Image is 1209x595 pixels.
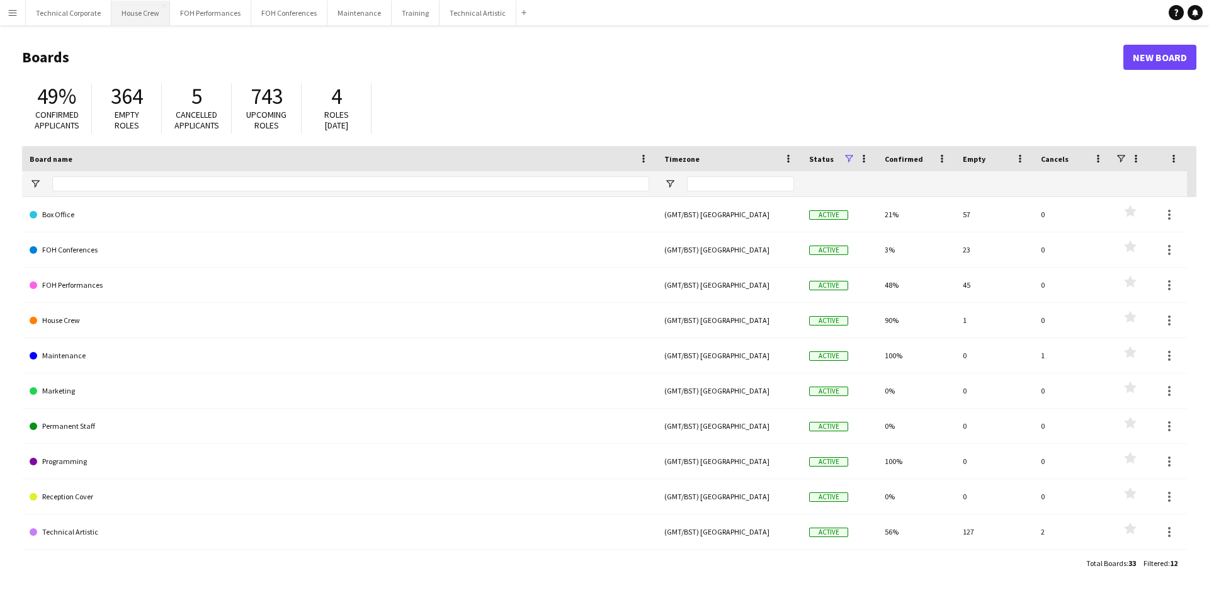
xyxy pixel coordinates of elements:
[1033,338,1111,373] div: 1
[809,387,848,396] span: Active
[1033,479,1111,514] div: 0
[657,373,802,408] div: (GMT/BST) [GEOGRAPHIC_DATA]
[809,246,848,255] span: Active
[955,303,1033,337] div: 1
[877,373,955,408] div: 0%
[955,444,1033,479] div: 0
[809,281,848,290] span: Active
[30,303,649,338] a: House Crew
[1086,551,1136,575] div: :
[955,514,1033,549] div: 127
[30,197,649,232] a: Box Office
[251,82,283,110] span: 743
[877,550,955,584] div: 51%
[955,197,1033,232] div: 57
[657,550,802,584] div: (GMT/BST) [GEOGRAPHIC_DATA]
[1041,154,1069,164] span: Cancels
[111,1,170,25] button: House Crew
[327,1,392,25] button: Maintenance
[1144,551,1178,575] div: :
[30,178,41,190] button: Open Filter Menu
[30,338,649,373] a: Maintenance
[115,109,139,131] span: Empty roles
[955,338,1033,373] div: 0
[955,232,1033,267] div: 23
[877,514,955,549] div: 56%
[52,176,649,191] input: Board name Filter Input
[251,1,327,25] button: FOH Conferences
[809,492,848,502] span: Active
[657,197,802,232] div: (GMT/BST) [GEOGRAPHIC_DATA]
[170,1,251,25] button: FOH Performances
[809,528,848,537] span: Active
[657,444,802,479] div: (GMT/BST) [GEOGRAPHIC_DATA]
[111,82,143,110] span: 364
[324,109,349,131] span: Roles [DATE]
[809,457,848,467] span: Active
[809,351,848,361] span: Active
[963,154,985,164] span: Empty
[877,338,955,373] div: 100%
[664,178,676,190] button: Open Filter Menu
[1033,373,1111,408] div: 0
[885,154,923,164] span: Confirmed
[1033,514,1111,549] div: 2
[30,409,649,444] a: Permanent Staff
[809,154,834,164] span: Status
[657,479,802,514] div: (GMT/BST) [GEOGRAPHIC_DATA]
[30,268,649,303] a: FOH Performances
[1033,232,1111,267] div: 0
[877,409,955,443] div: 0%
[1033,303,1111,337] div: 0
[955,479,1033,514] div: 0
[1144,558,1168,568] span: Filtered
[809,210,848,220] span: Active
[30,232,649,268] a: FOH Conferences
[657,232,802,267] div: (GMT/BST) [GEOGRAPHIC_DATA]
[955,409,1033,443] div: 0
[30,514,649,550] a: Technical Artistic
[877,197,955,232] div: 21%
[664,154,700,164] span: Timezone
[35,109,79,131] span: Confirmed applicants
[1033,197,1111,232] div: 0
[877,232,955,267] div: 3%
[657,409,802,443] div: (GMT/BST) [GEOGRAPHIC_DATA]
[22,48,1123,67] h1: Boards
[877,444,955,479] div: 100%
[955,268,1033,302] div: 45
[1170,558,1178,568] span: 12
[1086,558,1127,568] span: Total Boards
[809,422,848,431] span: Active
[30,154,72,164] span: Board name
[687,176,794,191] input: Timezone Filter Input
[30,550,649,585] a: Technical Corporate
[657,303,802,337] div: (GMT/BST) [GEOGRAPHIC_DATA]
[30,373,649,409] a: Marketing
[877,479,955,514] div: 0%
[1033,268,1111,302] div: 0
[26,1,111,25] button: Technical Corporate
[877,268,955,302] div: 48%
[191,82,202,110] span: 5
[392,1,440,25] button: Training
[1128,558,1136,568] span: 33
[37,82,76,110] span: 49%
[955,550,1033,584] div: 111
[1033,444,1111,479] div: 0
[1033,409,1111,443] div: 0
[331,82,342,110] span: 4
[955,373,1033,408] div: 0
[809,316,848,326] span: Active
[877,303,955,337] div: 90%
[30,479,649,514] a: Reception Cover
[440,1,516,25] button: Technical Artistic
[246,109,287,131] span: Upcoming roles
[30,444,649,479] a: Programming
[1033,550,1111,584] div: 2
[657,514,802,549] div: (GMT/BST) [GEOGRAPHIC_DATA]
[1123,45,1196,70] a: New Board
[657,268,802,302] div: (GMT/BST) [GEOGRAPHIC_DATA]
[174,109,219,131] span: Cancelled applicants
[657,338,802,373] div: (GMT/BST) [GEOGRAPHIC_DATA]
